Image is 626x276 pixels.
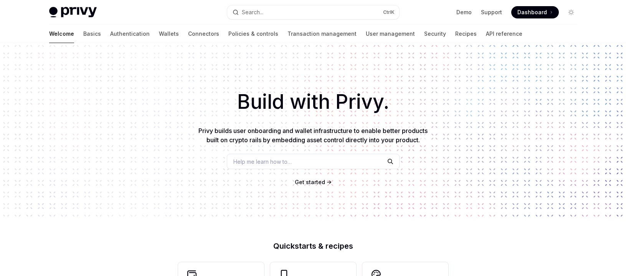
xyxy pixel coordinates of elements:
[233,158,292,166] span: Help me learn how to…
[366,25,415,43] a: User management
[49,25,74,43] a: Welcome
[178,242,448,250] h2: Quickstarts & recipes
[455,25,477,43] a: Recipes
[228,25,278,43] a: Policies & controls
[456,8,472,16] a: Demo
[159,25,179,43] a: Wallets
[242,8,263,17] div: Search...
[383,9,395,15] span: Ctrl K
[295,178,325,186] a: Get started
[198,127,428,144] span: Privy builds user onboarding and wallet infrastructure to enable better products built on crypto ...
[110,25,150,43] a: Authentication
[227,5,399,19] button: Open search
[481,8,502,16] a: Support
[424,25,446,43] a: Security
[565,6,577,18] button: Toggle dark mode
[49,7,97,18] img: light logo
[517,8,547,16] span: Dashboard
[12,87,614,117] h1: Build with Privy.
[188,25,219,43] a: Connectors
[511,6,559,18] a: Dashboard
[486,25,522,43] a: API reference
[83,25,101,43] a: Basics
[287,25,357,43] a: Transaction management
[295,179,325,185] span: Get started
